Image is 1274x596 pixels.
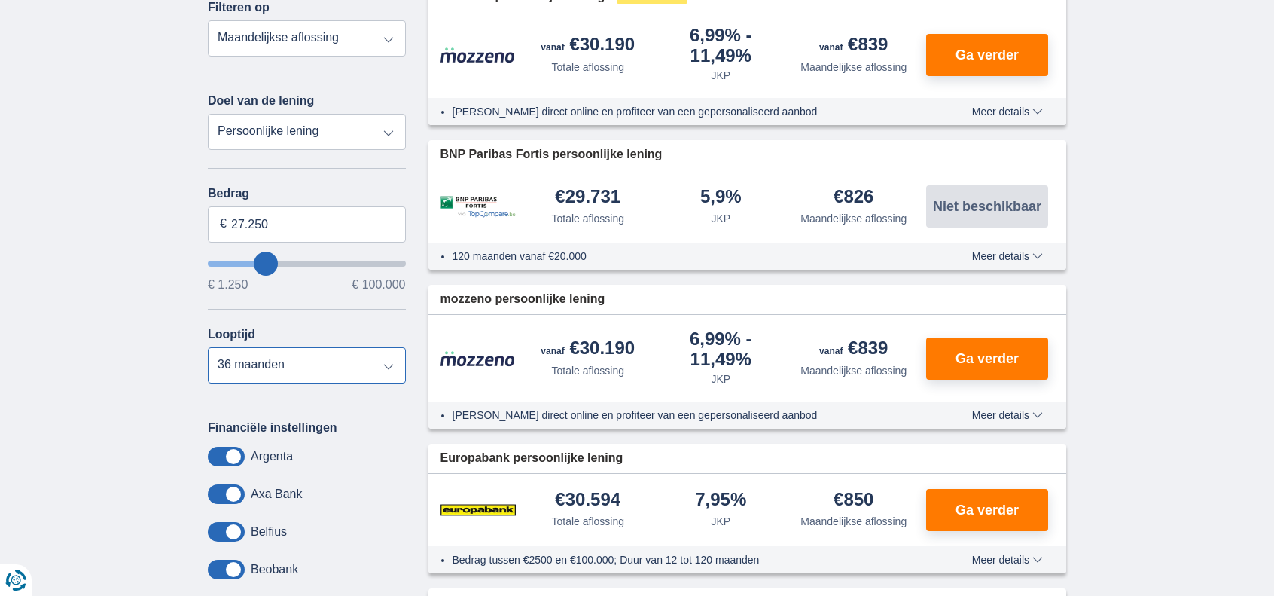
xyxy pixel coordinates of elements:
label: Bedrag [208,187,406,200]
button: Meer details [961,250,1054,262]
div: €30.190 [541,339,635,360]
div: 5,9% [700,188,742,208]
div: Maandelijkse aflossing [800,514,907,529]
div: Totale aflossing [551,60,624,75]
span: Ga verder [955,352,1019,365]
button: Meer details [961,554,1054,566]
div: €839 [819,35,888,57]
span: Europabank persoonlijke lening [440,450,623,467]
button: Niet beschikbaar [926,185,1048,228]
span: BNP Paribas Fortis persoonlijke lening [440,146,663,164]
div: Maandelijkse aflossing [800,60,907,75]
div: 7,95% [695,491,746,511]
div: €29.731 [555,188,620,208]
label: Doel van de lening [208,94,314,108]
div: Maandelijkse aflossing [800,363,907,378]
div: JKP [711,68,730,83]
label: Beobank [251,563,298,576]
li: [PERSON_NAME] direct online en profiteer van een gepersonaliseerd aanbod [453,408,917,423]
span: € 1.250 [208,279,248,291]
span: Ga verder [955,503,1019,517]
label: Axa Bank [251,487,302,501]
div: Maandelijkse aflossing [800,211,907,226]
li: [PERSON_NAME] direct online en profiteer van een gepersonaliseerd aanbod [453,104,917,119]
li: Bedrag tussen €2500 en €100.000; Duur van 12 tot 120 maanden [453,552,917,567]
button: Meer details [961,409,1054,421]
label: Filteren op [208,1,270,14]
div: Totale aflossing [551,514,624,529]
img: product.pl.alt Mozzeno [440,350,516,367]
img: product.pl.alt Mozzeno [440,47,516,63]
div: 6,99% [660,26,782,65]
span: mozzeno persoonlijke lening [440,291,605,308]
div: 6,99% [660,330,782,368]
input: wantToBorrow [208,261,406,267]
span: Meer details [972,555,1043,565]
div: €30.594 [555,491,620,511]
div: JKP [711,514,730,529]
div: Totale aflossing [551,211,624,226]
label: Financiële instellingen [208,421,337,435]
button: Meer details [961,105,1054,118]
li: 120 maanden vanaf €20.000 [453,249,917,264]
button: Ga verder [926,338,1048,380]
img: product.pl.alt BNP Paribas Fortis [440,196,516,218]
label: Looptijd [208,328,255,341]
button: Ga verder [926,489,1048,531]
span: Meer details [972,251,1043,261]
span: € 100.000 [352,279,405,291]
label: Belfius [251,525,287,539]
div: €826 [834,188,873,208]
div: €30.190 [541,35,635,57]
span: Niet beschikbaar [933,200,1041,213]
span: Ga verder [955,48,1019,62]
span: Meer details [972,410,1043,420]
img: product.pl.alt Europabank [440,491,516,529]
div: JKP [711,371,730,387]
span: Meer details [972,106,1043,117]
span: € [220,215,227,233]
div: JKP [711,211,730,226]
button: Ga verder [926,34,1048,76]
div: €850 [834,491,873,511]
div: €839 [819,339,888,360]
label: Argenta [251,450,293,463]
div: Totale aflossing [551,363,624,378]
